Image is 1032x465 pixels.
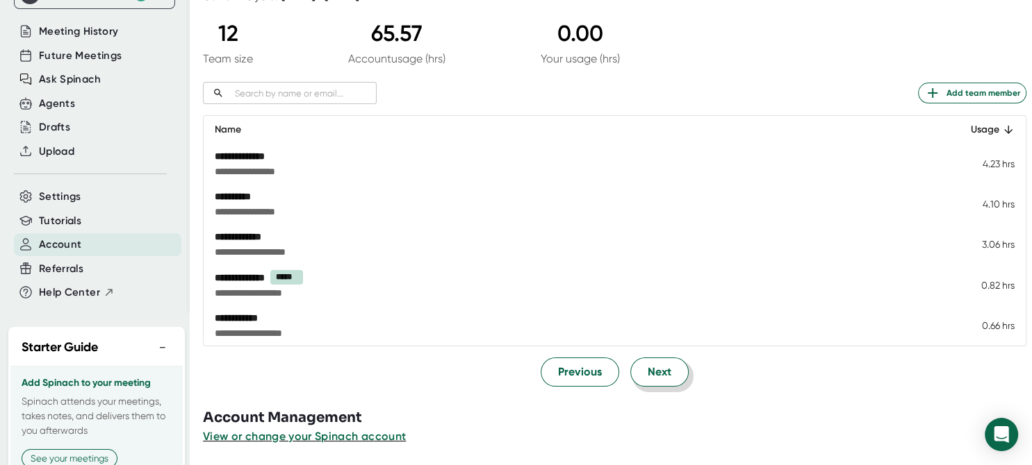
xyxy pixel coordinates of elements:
td: 0.82 hrs [935,264,1026,305]
div: Team size [203,52,253,65]
div: 12 [203,20,253,46]
span: Add team member [924,85,1020,101]
button: Add team member [918,83,1026,103]
p: Spinach attends your meetings, takes notes, and delivers them to you afterwards [22,394,172,438]
button: Ask Spinach [39,71,101,87]
span: Help Center [39,285,100,301]
span: Next [648,364,671,380]
h2: Starter Guide [22,338,98,357]
button: Meeting History [39,24,118,40]
button: − [154,337,172,357]
div: Name [215,121,924,138]
button: Upload [39,144,74,160]
button: Settings [39,189,81,205]
td: 4.23 hrs [935,144,1026,184]
div: Account usage (hrs) [348,52,445,65]
button: Referrals [39,261,83,277]
button: Agents [39,96,75,112]
span: View or change your Spinach account [203,430,406,443]
div: Usage [947,121,1015,138]
button: Tutorials [39,213,81,229]
button: Account [39,237,81,253]
button: View or change your Spinach account [203,428,406,445]
div: Your usage (hrs) [541,52,620,65]
div: Open Intercom Messenger [985,418,1018,451]
div: 0.00 [541,20,620,46]
h3: Account Management [203,407,1032,428]
button: Drafts [39,119,70,135]
input: Search by name or email... [229,85,377,101]
td: 0.66 hrs [935,305,1026,346]
button: Previous [541,357,619,387]
button: Next [630,357,689,387]
button: Help Center [39,285,115,301]
td: 4.10 hrs [935,184,1026,224]
div: 65.57 [348,20,445,46]
h3: Add Spinach to your meeting [22,378,172,389]
td: 3.06 hrs [935,224,1026,264]
button: Future Meetings [39,48,122,64]
span: Previous [558,364,602,380]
